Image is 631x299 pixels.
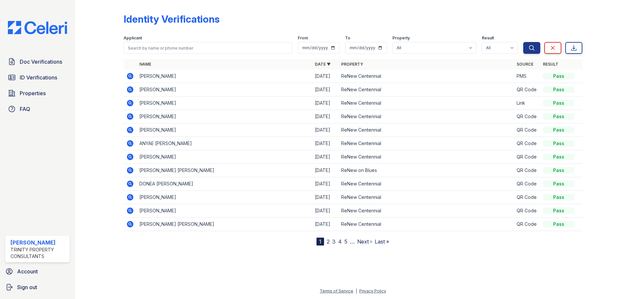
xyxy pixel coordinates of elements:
[320,288,353,293] a: Terms of Service
[543,62,558,67] a: Result
[312,177,339,191] td: [DATE]
[339,177,514,191] td: ReNew Centennial
[312,137,339,150] td: [DATE]
[543,154,574,160] div: Pass
[20,74,57,81] span: ID Verifications
[543,140,574,147] div: Pass
[312,204,339,218] td: [DATE]
[357,238,372,245] a: Next ›
[20,105,30,113] span: FAQ
[543,181,574,187] div: Pass
[5,55,70,68] a: Doc Verifications
[5,71,70,84] a: ID Verifications
[137,191,312,204] td: [PERSON_NAME]
[137,150,312,164] td: [PERSON_NAME]
[137,177,312,191] td: DONEA [PERSON_NAME]
[339,150,514,164] td: ReNew Centennial
[339,96,514,110] td: ReNew Centennial
[312,70,339,83] td: [DATE]
[339,83,514,96] td: ReNew Centennial
[543,194,574,201] div: Pass
[514,218,540,231] td: QR Code
[3,281,72,294] a: Sign out
[514,83,540,96] td: QR Code
[5,87,70,100] a: Properties
[514,164,540,177] td: QR Code
[339,164,514,177] td: ReNew on Blues
[312,96,339,110] td: [DATE]
[312,164,339,177] td: [DATE]
[392,35,410,41] label: Property
[543,221,574,227] div: Pass
[359,288,386,293] a: Privacy Policy
[543,86,574,93] div: Pass
[312,83,339,96] td: [DATE]
[543,113,574,120] div: Pass
[137,137,312,150] td: ANYAE [PERSON_NAME]
[514,96,540,110] td: Link
[339,123,514,137] td: ReNew Centennial
[514,150,540,164] td: QR Code
[514,204,540,218] td: QR Code
[137,204,312,218] td: [PERSON_NAME]
[137,164,312,177] td: [PERSON_NAME] [PERSON_NAME]
[341,62,363,67] a: Property
[543,127,574,133] div: Pass
[137,218,312,231] td: [PERSON_NAME] [PERSON_NAME]
[514,123,540,137] td: QR Code
[5,102,70,116] a: FAQ
[514,137,540,150] td: QR Code
[339,191,514,204] td: ReNew Centennial
[345,35,350,41] label: To
[3,265,72,278] a: Account
[17,267,38,275] span: Account
[482,35,494,41] label: Result
[20,89,46,97] span: Properties
[339,218,514,231] td: ReNew Centennial
[350,238,355,246] span: …
[339,204,514,218] td: ReNew Centennial
[543,207,574,214] div: Pass
[312,110,339,123] td: [DATE]
[312,123,339,137] td: [DATE]
[356,288,357,293] div: |
[316,238,324,246] div: 1
[339,110,514,123] td: ReNew Centennial
[298,35,308,41] label: From
[17,283,37,291] span: Sign out
[139,62,151,67] a: Name
[375,238,389,245] a: Last »
[137,110,312,123] td: [PERSON_NAME]
[312,191,339,204] td: [DATE]
[124,35,142,41] label: Applicant
[312,218,339,231] td: [DATE]
[137,70,312,83] td: [PERSON_NAME]
[20,58,62,66] span: Doc Verifications
[137,123,312,137] td: [PERSON_NAME]
[11,239,67,246] div: [PERSON_NAME]
[124,13,220,25] div: Identity Verifications
[517,62,533,67] a: Source
[312,150,339,164] td: [DATE]
[514,177,540,191] td: QR Code
[338,238,342,245] a: 4
[344,238,347,245] a: 5
[137,83,312,96] td: [PERSON_NAME]
[339,137,514,150] td: ReNew Centennial
[514,191,540,204] td: QR Code
[11,246,67,260] div: Trinity Property Consultants
[124,42,292,54] input: Search by name or phone number
[514,70,540,83] td: PMS
[3,21,72,34] img: CE_Logo_Blue-a8612792a0a2168367f1c8372b55b34899dd931a85d93a1a3d3e32e68fde9ad4.png
[339,70,514,83] td: ReNew Centennial
[137,96,312,110] td: [PERSON_NAME]
[543,100,574,106] div: Pass
[332,238,336,245] a: 3
[327,238,330,245] a: 2
[315,62,331,67] a: Date ▼
[514,110,540,123] td: QR Code
[543,73,574,79] div: Pass
[543,167,574,174] div: Pass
